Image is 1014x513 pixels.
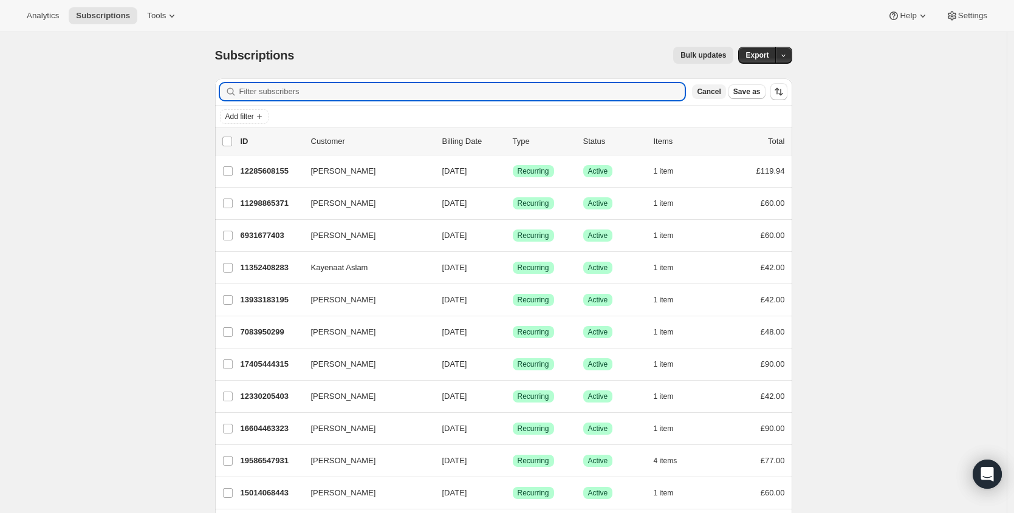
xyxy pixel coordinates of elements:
button: Settings [939,7,995,24]
span: [PERSON_NAME] [311,390,376,403]
span: 1 item [654,231,674,240]
span: [DATE] [442,424,467,433]
p: 19586547931 [241,455,301,467]
p: 6931677403 [241,229,301,242]
div: 17405444315[PERSON_NAME][DATE]SuccessRecurringSuccessActive1 item£90.00 [241,356,785,373]
button: [PERSON_NAME] [304,387,425,406]
button: 4 items [654,452,691,469]
span: £60.00 [761,199,785,208]
span: Active [588,488,608,498]
div: 7083950299[PERSON_NAME][DATE]SuccessRecurringSuccessActive1 item£48.00 [241,324,785,341]
span: Recurring [518,327,549,337]
span: £42.00 [761,392,785,401]
div: IDCustomerBilling DateTypeStatusItemsTotal [241,135,785,148]
input: Filter subscribers [239,83,685,100]
p: Billing Date [442,135,503,148]
span: Recurring [518,359,549,369]
button: 1 item [654,227,687,244]
div: 15014068443[PERSON_NAME][DATE]SuccessRecurringSuccessActive1 item£60.00 [241,484,785,501]
span: [PERSON_NAME] [311,455,376,467]
span: £48.00 [761,327,785,336]
span: [PERSON_NAME] [311,294,376,306]
span: [DATE] [442,295,467,304]
span: Active [588,199,608,208]
span: Analytics [27,11,59,21]
div: Items [654,135,714,148]
span: Add filter [225,112,254,121]
span: [DATE] [442,263,467,272]
span: 1 item [654,392,674,401]
button: Help [880,7,936,24]
span: Active [588,295,608,305]
span: [DATE] [442,488,467,497]
button: 1 item [654,324,687,341]
button: Kayenaat Aslam [304,258,425,277]
p: 16604463323 [241,423,301,435]
button: Analytics [19,7,66,24]
span: [DATE] [442,199,467,208]
span: 4 items [654,456,677,466]
p: 11298865371 [241,197,301,209]
span: Recurring [518,488,549,498]
button: Bulk updates [673,47,733,64]
button: 1 item [654,259,687,276]
span: 1 item [654,424,674,433]
button: Sort the results [770,83,787,100]
p: Status [583,135,644,148]
span: Save as [733,87,761,97]
button: Tools [140,7,185,24]
button: 1 item [654,356,687,373]
span: Bulk updates [680,50,726,60]
button: 1 item [654,420,687,437]
div: 16604463323[PERSON_NAME][DATE]SuccessRecurringSuccessActive1 item£90.00 [241,420,785,437]
span: Active [588,327,608,337]
button: 1 item [654,484,687,501]
button: [PERSON_NAME] [304,322,425,342]
span: [PERSON_NAME] [311,197,376,209]
div: Type [513,135,574,148]
span: Recurring [518,424,549,433]
div: 6931677403[PERSON_NAME][DATE]SuccessRecurringSuccessActive1 item£60.00 [241,227,785,244]
span: 1 item [654,263,674,273]
span: [PERSON_NAME] [311,423,376,435]
button: [PERSON_NAME] [304,451,425,471]
span: Tools [147,11,166,21]
span: £60.00 [761,488,785,497]
span: [PERSON_NAME] [311,358,376,370]
p: 13933183195 [241,294,301,306]
div: Open Intercom Messenger [973,460,1002,489]
span: Recurring [518,231,549,240]
button: Export [738,47,776,64]
p: 15014068443 [241,487,301,499]
span: [DATE] [442,392,467,401]
button: 1 item [654,163,687,180]
span: Active [588,392,608,401]
span: [DATE] [442,327,467,336]
p: 11352408283 [241,262,301,274]
p: 12330205403 [241,390,301,403]
div: 19586547931[PERSON_NAME][DATE]SuccessRecurringSuccessActive4 items£77.00 [241,452,785,469]
button: 1 item [654,388,687,405]
div: 11298865371[PERSON_NAME][DATE]SuccessRecurringSuccessActive1 item£60.00 [241,195,785,212]
button: [PERSON_NAME] [304,226,425,245]
p: Customer [311,135,433,148]
span: Recurring [518,166,549,176]
p: 12285608155 [241,165,301,177]
button: [PERSON_NAME] [304,483,425,503]
span: [PERSON_NAME] [311,165,376,177]
button: [PERSON_NAME] [304,419,425,438]
button: 1 item [654,291,687,308]
p: 7083950299 [241,326,301,338]
span: Settings [958,11,987,21]
span: £77.00 [761,456,785,465]
button: Subscriptions [69,7,137,24]
span: 1 item [654,359,674,369]
button: [PERSON_NAME] [304,290,425,310]
button: Cancel [692,84,725,99]
span: Recurring [518,392,549,401]
span: £90.00 [761,359,785,369]
span: Recurring [518,263,549,273]
span: Active [588,424,608,433]
div: 13933183195[PERSON_NAME][DATE]SuccessRecurringSuccessActive1 item£42.00 [241,291,785,308]
span: [PERSON_NAME] [311,487,376,499]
